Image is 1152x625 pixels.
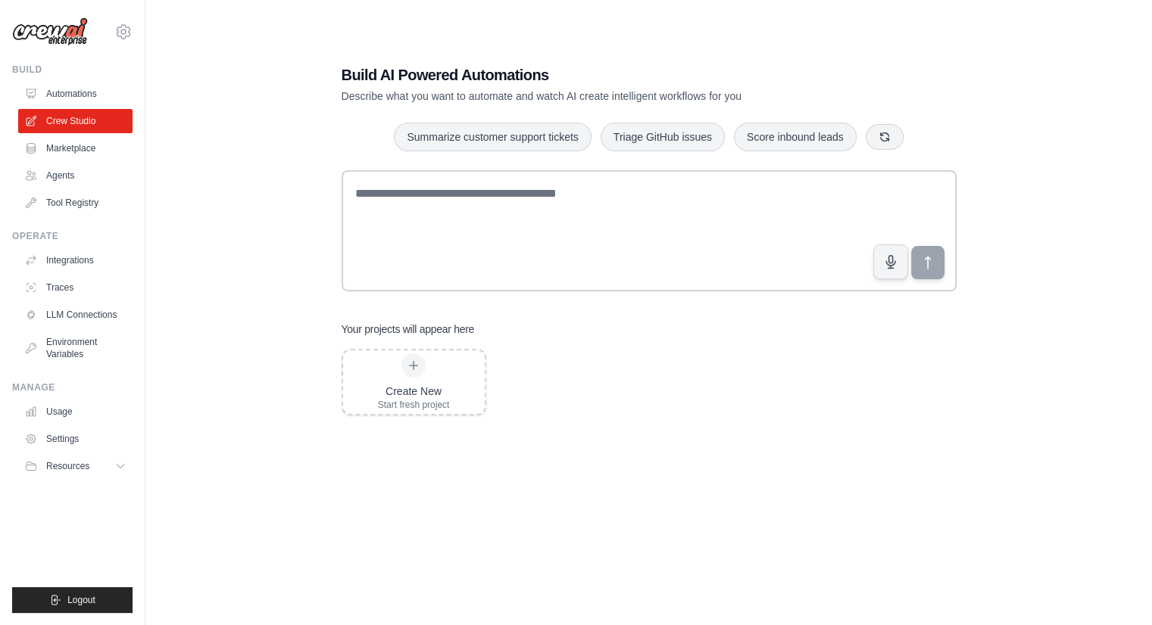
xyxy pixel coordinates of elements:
h3: Your projects will appear here [342,322,475,337]
a: Integrations [18,248,133,272]
a: Traces [18,275,133,300]
span: Logout [67,594,95,606]
a: LLM Connections [18,303,133,327]
div: Manage [12,381,133,393]
button: Triage GitHub issues [601,123,725,151]
a: Marketplace [18,136,133,160]
button: Click to speak your automation idea [873,244,908,279]
div: Create New [378,384,450,399]
a: Settings [18,427,133,451]
a: Usage [18,400,133,424]
button: Get new suggestions [866,124,904,150]
div: Start fresh project [378,399,450,411]
h1: Build AI Powered Automations [342,64,851,86]
a: Environment Variables [18,330,133,366]
img: Logo [12,17,88,46]
button: Logout [12,587,133,613]
a: Crew Studio [18,109,133,133]
button: Score inbound leads [734,123,857,151]
a: Automations [18,82,133,106]
button: Summarize customer support tickets [394,123,591,151]
div: Operate [12,230,133,242]
div: Build [12,64,133,76]
span: Resources [46,460,89,472]
a: Tool Registry [18,191,133,215]
a: Agents [18,163,133,188]
p: Describe what you want to automate and watch AI create intelligent workflows for you [342,89,851,104]
button: Resources [18,454,133,478]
